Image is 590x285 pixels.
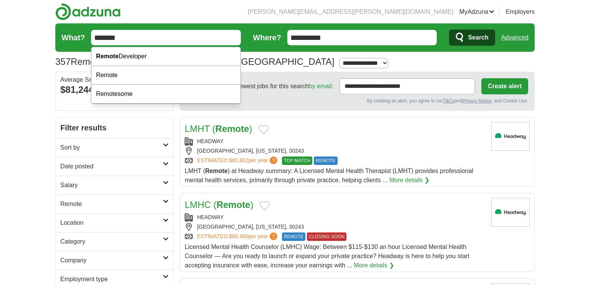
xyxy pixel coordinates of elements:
[253,32,281,43] label: Where?
[205,168,228,174] strong: Remote
[229,157,249,163] span: $80,802
[56,232,173,251] a: Category
[186,97,528,104] div: By creating an alert, you agree to our and , and Cookie Use.
[197,232,279,241] a: ESTIMATED:$89,480per year?
[491,198,530,227] img: Headway logo
[91,85,240,104] div: Remotesome
[197,138,224,144] a: HEADWAY
[491,122,530,151] img: Headway logo
[389,176,430,185] a: More details ❯
[60,77,169,83] div: Average Salary
[185,147,485,155] div: [GEOGRAPHIC_DATA], [US_STATE], 30243
[60,218,163,227] h2: Location
[55,55,71,69] span: 357
[501,30,529,45] a: Advanced
[56,176,173,194] a: Salary
[185,223,485,231] div: [GEOGRAPHIC_DATA], [US_STATE], 30243
[259,125,268,134] button: Add to favorite jobs
[56,157,173,176] a: Date posted
[282,232,305,241] span: REMOTE
[505,7,535,16] a: Employers
[217,199,250,210] strong: Remote
[56,213,173,232] a: Location
[459,7,495,16] a: MyAdzuna
[197,214,224,220] a: HEADWAY
[56,251,173,270] a: Company
[309,83,332,89] a: by email
[185,124,252,134] a: LMHT (Remote)
[56,117,173,138] h2: Filter results
[60,256,163,265] h2: Company
[185,168,473,183] span: LMHT ( ) at Headway summary: A Licensed Mental Health Therapist (LMHT) provides professional ment...
[91,66,240,85] div: Remote
[248,7,453,16] li: [PERSON_NAME][EMAIL_ADDRESS][PERSON_NAME][DOMAIN_NAME]
[462,98,492,104] a: Privacy Notice
[215,124,249,134] strong: Remote
[60,143,163,152] h2: Sort by
[60,199,163,209] h2: Remote
[60,275,163,284] h2: Employment type
[354,261,394,270] a: More details ❯
[468,30,488,45] span: Search
[229,233,249,239] span: $89,480
[185,199,254,210] a: LMHC (Remote)
[270,157,277,164] span: ?
[56,138,173,157] a: Sort by
[55,3,121,20] img: Adzuna logo
[282,157,312,165] span: TOP MATCH
[270,232,277,240] span: ?
[197,157,279,165] a: ESTIMATED:$80,802per year?
[60,237,163,246] h2: Category
[260,201,270,210] button: Add to favorite jobs
[60,162,163,171] h2: Date posted
[96,53,119,59] strong: Remote
[202,82,333,91] span: Receive the newest jobs for this search :
[307,232,346,241] span: CLOSING SOON
[56,194,173,213] a: Remote
[481,78,528,94] button: Create alert
[60,83,169,97] div: $81,244
[314,157,337,165] span: REMOTE
[185,244,469,269] span: Licensed Mental Health Counselor (LMHC) Wage: Between $115-$130 an hour Licensed Mental Health Co...
[60,181,163,190] h2: Salary
[55,56,334,67] h1: Remote Jobs in [GEOGRAPHIC_DATA], [GEOGRAPHIC_DATA]
[443,98,454,104] a: T&Cs
[449,30,495,46] button: Search
[91,47,240,66] div: Developer
[61,32,85,43] label: What?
